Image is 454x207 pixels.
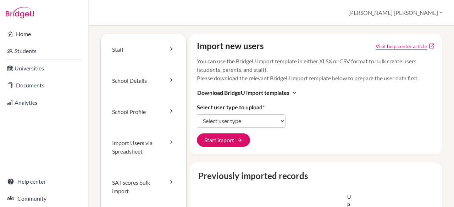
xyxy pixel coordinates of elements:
a: School Details [101,65,186,96]
a: open_in_new [428,43,435,49]
caption: Previously imported records [195,169,437,182]
button: Download BridgeU import templatesexpand_more [197,88,298,97]
span: arrow_forward [237,137,243,143]
button: Start import [197,133,250,147]
a: Analytics [1,96,87,110]
p: You can use the BridgeU import template in either XLSX or CSV format to bulk create users (studen... [197,57,435,82]
a: Universities [1,61,87,75]
span: Download BridgeU import templates [197,88,289,97]
a: Staff [101,34,186,65]
a: School Profile [101,96,186,127]
a: Students [1,44,87,58]
a: Home [1,27,87,41]
a: Click to open Tracking student registration article in a new tab [376,42,427,50]
a: SAT scores bulk import [101,167,186,207]
a: Documents [1,78,87,92]
img: Bridge-U [6,7,34,18]
a: Import Users via Spreadsheet [101,127,186,167]
a: Help center [1,174,87,189]
button: [PERSON_NAME] [PERSON_NAME] [345,6,445,19]
i: expand_more [291,89,298,96]
label: Select user type to upload [197,103,265,111]
h4: Import new users [197,41,264,51]
a: Community [1,191,87,206]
